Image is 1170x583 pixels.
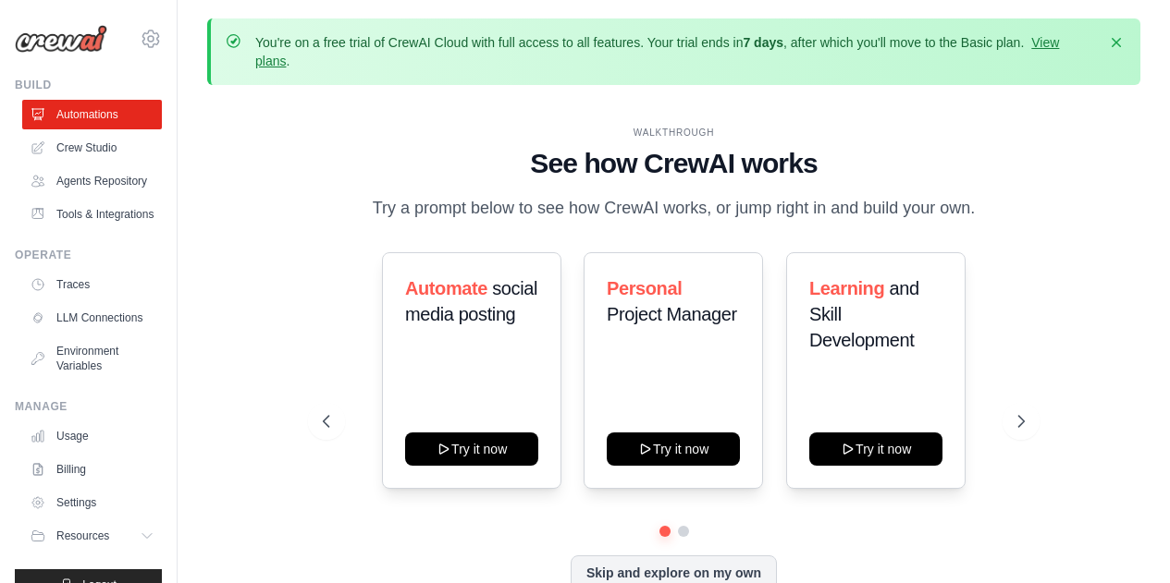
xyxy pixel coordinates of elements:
a: Settings [22,488,162,517]
a: Tools & Integrations [22,200,162,229]
a: Usage [22,421,162,451]
div: WALKTHROUGH [323,126,1025,140]
a: Environment Variables [22,336,162,381]
p: Try a prompt below to see how CrewAI works, or jump right in and build your own. [363,195,985,222]
a: LLM Connections [22,303,162,333]
button: Try it now [405,432,538,466]
span: Resources [56,528,109,543]
a: Crew Studio [22,133,162,163]
iframe: Chat Widget [1078,494,1170,583]
a: Agents Repository [22,166,162,196]
span: Automate [405,278,487,298]
p: You're on a free trial of CrewAI Cloud with full access to all features. Your trial ends in , aft... [255,33,1096,70]
span: Project Manager [607,304,737,324]
strong: 7 days [743,35,783,50]
div: Build [15,78,162,92]
a: Billing [22,455,162,484]
img: Logo [15,25,107,53]
h1: See how CrewAI works [323,147,1025,180]
a: Automations [22,100,162,129]
a: Traces [22,270,162,299]
span: Learning [809,278,884,298]
span: and Skill Development [809,278,919,350]
span: Personal [607,278,682,298]
div: Manage [15,399,162,414]
button: Try it now [607,432,740,466]
button: Try it now [809,432,942,466]
button: Resources [22,521,162,551]
div: Operate [15,248,162,262]
span: social media posting [405,278,537,324]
